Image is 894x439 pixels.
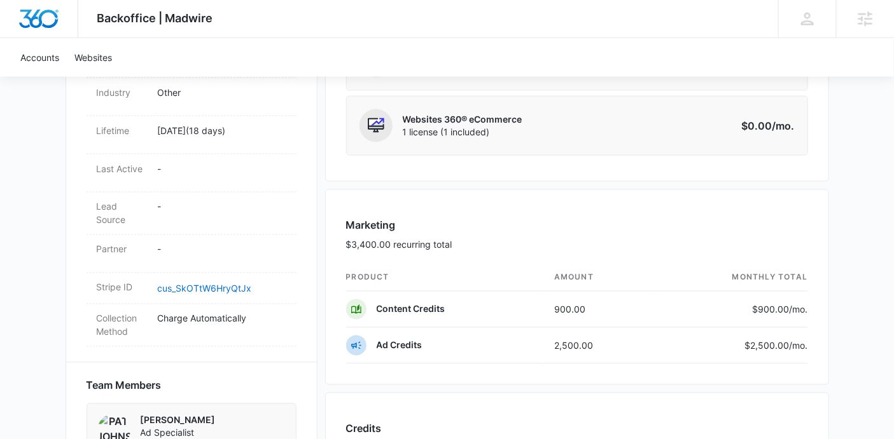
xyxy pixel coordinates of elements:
[745,339,808,353] p: $2,500.00
[97,312,148,339] dt: Collection Method
[158,200,286,213] p: -
[403,113,522,126] p: Websites 360® eCommerce
[544,328,653,364] td: 2,500.00
[97,86,148,99] dt: Industry
[97,11,213,25] span: Backoffice | Madwire
[158,283,252,294] a: cus_SkOTtW6HryQtJx
[735,118,795,133] p: $0.00
[790,341,808,351] span: /mo.
[87,192,297,235] div: Lead Source-
[346,238,452,252] p: $3,400.00 recurring total
[377,303,445,316] p: Content Credits
[346,421,382,436] h3: Credits
[67,38,120,77] a: Websites
[346,264,545,292] th: product
[377,339,423,352] p: Ad Credits
[158,243,286,256] p: -
[87,116,297,154] div: Lifetime[DATE](18 days)
[97,281,148,294] dt: Stripe ID
[97,124,148,137] dt: Lifetime
[87,154,297,192] div: Last Active-
[544,292,653,328] td: 900.00
[403,126,522,138] span: 1 license (1 included)
[748,303,808,316] p: $900.00
[87,378,162,393] span: Team Members
[772,119,795,132] span: /mo.
[158,312,286,325] p: Charge Automatically
[790,304,808,315] span: /mo.
[87,78,297,116] div: IndustryOther
[544,264,653,292] th: amount
[346,218,452,233] h3: Marketing
[141,414,286,427] p: [PERSON_NAME]
[87,304,297,347] div: Collection MethodCharge Automatically
[158,124,286,137] p: [DATE] ( 18 days )
[653,264,808,292] th: monthly total
[97,243,148,256] dt: Partner
[87,273,297,304] div: Stripe IDcus_SkOTtW6HryQtJx
[97,200,148,227] dt: Lead Source
[87,235,297,273] div: Partner-
[158,162,286,175] p: -
[158,86,286,99] p: Other
[97,162,148,175] dt: Last Active
[13,38,67,77] a: Accounts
